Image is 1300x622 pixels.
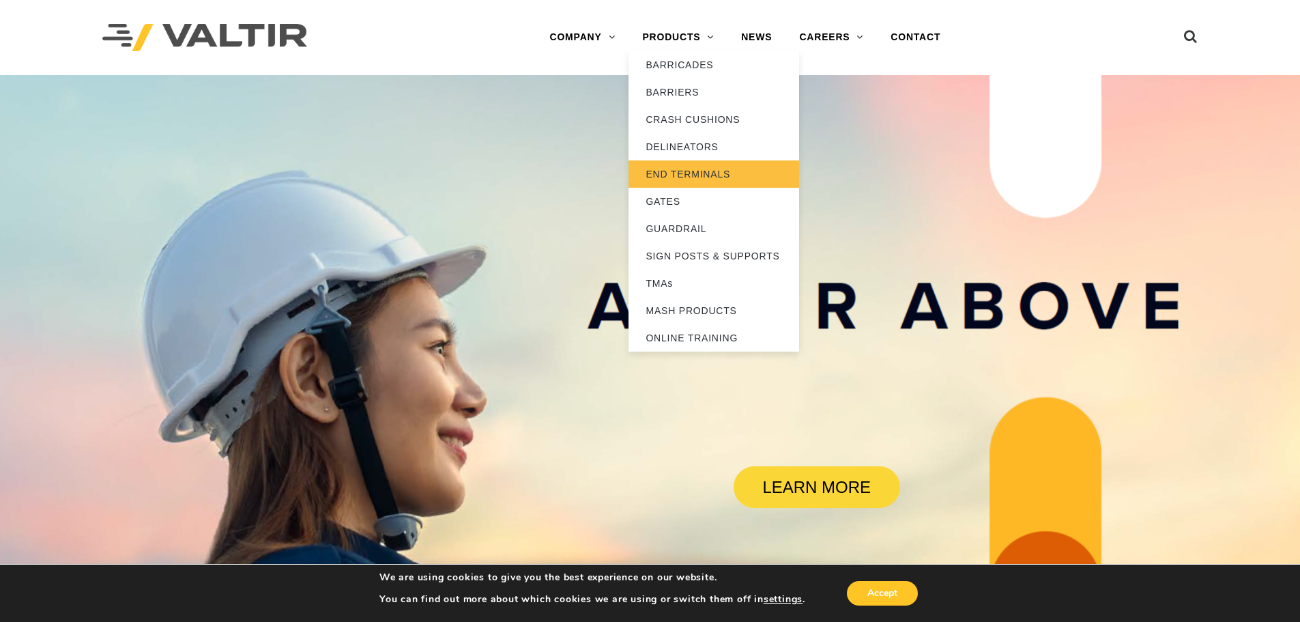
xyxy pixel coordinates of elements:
[102,24,307,52] img: Valtir
[847,581,918,606] button: Accept
[785,24,877,51] a: CAREERS
[629,160,799,188] a: END TERMINALS
[629,24,727,51] a: PRODUCTS
[629,188,799,215] a: GATES
[629,270,799,297] a: TMAs
[629,324,799,352] a: ONLINE TRAINING
[629,79,799,106] a: BARRIERS
[727,24,785,51] a: NEWS
[877,24,954,51] a: CONTACT
[536,24,629,51] a: COMPANY
[734,466,900,508] a: LEARN MORE
[629,106,799,133] a: CRASH CUSHIONS
[379,593,805,606] p: You can find out more about which cookies we are using or switch them off in .
[629,133,799,160] a: DELINEATORS
[764,593,803,606] button: settings
[629,51,799,79] a: BARRICADES
[379,571,805,584] p: We are using cookies to give you the best experience on our website.
[629,242,799,270] a: SIGN POSTS & SUPPORTS
[629,297,799,324] a: MASH PRODUCTS
[629,215,799,242] a: GUARDRAIL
